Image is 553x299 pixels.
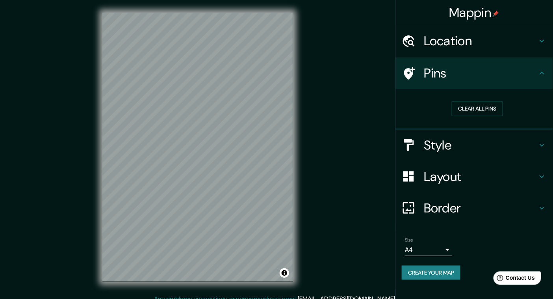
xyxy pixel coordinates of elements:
div: Location [395,25,553,57]
h4: Pins [424,65,537,81]
h4: Location [424,33,537,49]
div: Style [395,129,553,161]
div: Border [395,192,553,224]
button: Toggle attribution [280,268,289,278]
div: Pins [395,57,553,89]
iframe: Help widget launcher [483,268,544,290]
h4: Style [424,137,537,153]
h4: Mappin [449,5,499,20]
img: pin-icon.png [493,11,499,17]
h4: Layout [424,169,537,185]
button: Create your map [402,266,460,280]
h4: Border [424,200,537,216]
div: Layout [395,161,553,192]
canvas: Map [102,13,293,282]
label: Size [405,236,413,243]
div: A4 [405,244,452,256]
button: Clear all pins [452,102,503,116]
